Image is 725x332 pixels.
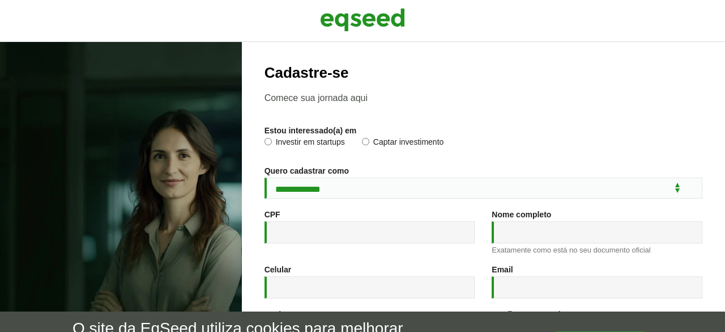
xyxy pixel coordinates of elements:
label: Senha [265,310,288,318]
label: Estou interessado(a) em [265,127,357,135]
input: Captar investimento [362,138,369,145]
label: Celular [265,266,291,274]
input: Investir em startups [265,138,272,145]
label: CPF [265,211,280,218]
label: Email [492,266,513,274]
label: Investir em startups [265,138,345,149]
label: Confirme sua senha [492,310,568,318]
div: Exatamente como está no seu documento oficial [492,246,702,254]
h2: Cadastre-se [265,65,702,81]
label: Captar investimento [362,138,444,149]
label: Quero cadastrar como [265,167,349,175]
label: Nome completo [492,211,551,218]
p: Comece sua jornada aqui [265,93,702,103]
img: EqSeed Logo [320,6,405,34]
